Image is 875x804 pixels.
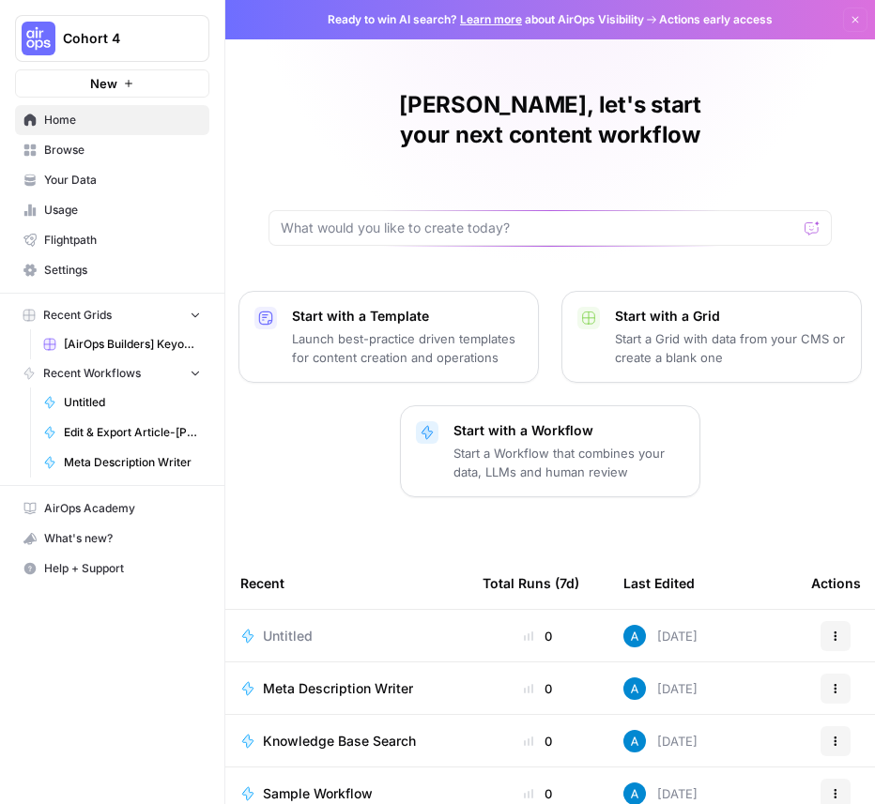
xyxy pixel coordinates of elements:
[64,454,201,471] span: Meta Description Writer
[623,625,698,647] div: [DATE]
[623,730,698,752] div: [DATE]
[15,255,209,285] a: Settings
[44,560,201,577] span: Help + Support
[263,627,313,645] span: Untitled
[453,444,684,481] p: Start a Workflow that combines your data, LLMs and human review
[623,730,646,752] img: o3cqybgnmipr355j8nz4zpq1mc6x
[561,291,862,383] button: Start with a GridStart a Grid with data from your CMS or create a blank one
[35,448,209,478] a: Meta Description Writer
[460,12,522,26] a: Learn more
[44,112,201,129] span: Home
[44,232,201,249] span: Flightpath
[281,219,797,237] input: What would you like to create today?
[240,627,453,645] a: Untitled
[483,679,593,698] div: 0
[453,421,684,440] p: Start with a Workflow
[483,557,579,609] div: Total Runs (7d)
[64,336,201,353] span: [AirOps Builders] Keyowrd -> Content Brief -> Article
[240,784,453,803] a: Sample Workflow
[15,359,209,387] button: Recent Workflows
[64,424,201,441] span: Edit & Export Article-[PERSON_NAME]
[623,677,646,700] img: o3cqybgnmipr355j8nz4zpq1mc6x
[238,291,539,383] button: Start with a TemplateLaunch best-practice driven templates for content creation and operations
[15,225,209,255] a: Flightpath
[263,679,413,698] span: Meta Description Writer
[90,74,117,93] span: New
[35,329,209,359] a: [AirOps Builders] Keyowrd -> Content Brief -> Article
[15,554,209,584] button: Help + Support
[63,29,177,48] span: Cohort 4
[623,677,698,700] div: [DATE]
[292,307,523,326] p: Start with a Template
[15,301,209,329] button: Recent Grids
[240,679,453,698] a: Meta Description Writer
[44,142,201,159] span: Browse
[15,523,209,554] button: What's new?
[483,732,593,751] div: 0
[15,195,209,225] a: Usage
[615,329,846,367] p: Start a Grid with data from your CMS or create a blank one
[44,500,201,517] span: AirOps Academy
[328,11,644,28] span: Ready to win AI search? about AirOps Visibility
[811,557,861,609] div: Actions
[623,625,646,647] img: o3cqybgnmipr355j8nz4zpq1mc6x
[240,557,453,609] div: Recent
[240,732,453,751] a: Knowledge Base Search
[483,784,593,803] div: 0
[43,365,141,382] span: Recent Workflows
[15,135,209,165] a: Browse
[263,732,416,751] span: Knowledge Base Search
[35,387,209,417] a: Untitled
[44,202,201,219] span: Usage
[44,262,201,279] span: Settings
[15,165,209,195] a: Your Data
[16,524,208,553] div: What's new?
[483,627,593,645] div: 0
[64,394,201,411] span: Untitled
[263,784,373,803] span: Sample Workflow
[292,329,523,367] p: Launch best-practice driven templates for content creation and operations
[44,172,201,189] span: Your Data
[15,493,209,523] a: AirOps Academy
[400,405,700,497] button: Start with a WorkflowStart a Workflow that combines your data, LLMs and human review
[615,307,846,326] p: Start with a Grid
[659,11,773,28] span: Actions early access
[623,557,695,609] div: Last Edited
[35,417,209,448] a: Edit & Export Article-[PERSON_NAME]
[269,90,832,150] h1: [PERSON_NAME], let's start your next content workflow
[15,15,209,62] button: Workspace: Cohort 4
[43,307,112,324] span: Recent Grids
[15,105,209,135] a: Home
[22,22,55,55] img: Cohort 4 Logo
[15,69,209,98] button: New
